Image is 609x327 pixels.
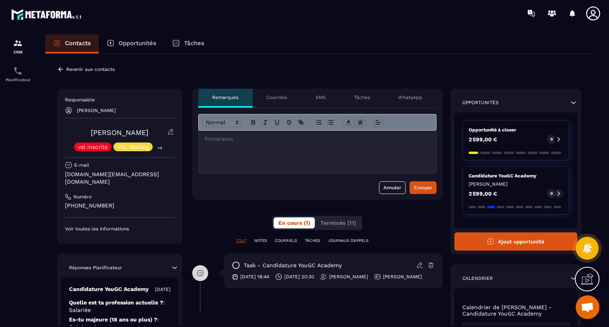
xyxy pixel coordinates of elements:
[74,162,89,168] p: E-mail
[2,50,34,54] p: CRM
[462,99,499,106] p: Opportunités
[328,238,368,243] p: JOURNAUX D'APPELS
[212,94,238,101] p: Remarques
[275,238,297,243] p: COURRIELS
[305,238,320,243] p: TÂCHES
[65,171,174,186] p: [DOMAIN_NAME][EMAIL_ADDRESS][DOMAIN_NAME]
[77,108,116,113] p: [PERSON_NAME]
[316,94,326,101] p: SMS
[274,217,315,228] button: En cours (1)
[2,78,34,82] p: Planificateur
[383,274,422,280] p: [PERSON_NAME]
[184,40,204,47] p: Tâches
[155,286,170,293] p: [DATE]
[329,274,368,280] p: [PERSON_NAME]
[91,128,148,137] a: [PERSON_NAME]
[69,264,122,271] p: Réponses Planificateur
[69,299,170,314] p: Quelle est ta profession actuelle ?
[65,97,174,103] p: Responsable
[2,60,34,88] a: schedulerschedulerPlanificateur
[65,40,91,47] p: Contacts
[155,144,165,152] p: +4
[316,217,361,228] button: Terminés (11)
[576,295,599,319] a: Ouvrir le chat
[550,137,553,142] p: 0
[66,67,115,72] p: Revenir aux contacts
[469,127,563,133] p: Opportunité à closer
[469,191,497,196] p: 2 599,00 €
[414,184,432,192] div: Envoyer
[45,34,99,53] a: Contacts
[254,238,267,243] p: NOTES
[117,144,149,150] p: VSL Mailing
[454,232,578,251] button: Ajout opportunité
[462,304,570,317] p: Calendrier de [PERSON_NAME] - Candidature YouGC Academy
[462,275,493,281] p: Calendrier
[410,181,437,194] button: Envoyer
[469,137,497,142] p: 2 599,00 €
[11,7,82,21] img: logo
[266,94,287,101] p: Courriels
[284,274,314,280] p: [DATE] 20:30
[236,238,246,243] p: TOUT
[13,38,23,48] img: formation
[99,34,164,53] a: Opportunités
[469,173,563,179] p: Candidature YouGC Academy
[65,226,174,232] p: Voir toutes les informations
[2,32,34,60] a: formationformationCRM
[244,262,342,269] p: task - Candidature YouGC Academy
[164,34,212,53] a: Tâches
[13,66,23,76] img: scheduler
[398,94,422,101] p: WhatsApp
[65,202,174,209] p: [PHONE_NUMBER]
[119,40,156,47] p: Opportunités
[240,274,269,280] p: [DATE] 18:44
[278,220,310,226] span: En cours (1)
[550,191,553,196] p: 0
[320,220,356,226] span: Terminés (11)
[469,181,563,187] p: [PERSON_NAME]
[354,94,370,101] p: Tâches
[69,285,149,293] p: Candidature YouGC Academy
[78,144,107,150] p: vsl inscrits
[73,194,92,200] p: Numéro
[379,181,406,194] button: Annuler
